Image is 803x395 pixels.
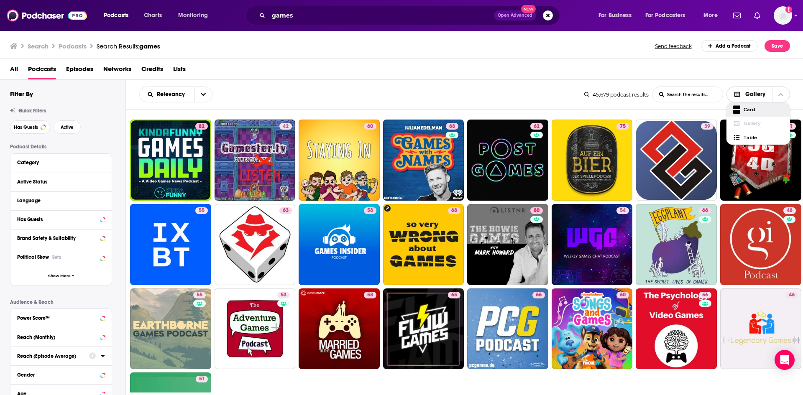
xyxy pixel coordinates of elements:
img: Podchaser - Follow, Share and Rate Podcasts [7,8,87,23]
a: 66 [532,292,545,298]
span: 39 [704,122,710,131]
span: 68 [451,206,457,215]
span: Monitoring [178,10,208,21]
div: Active Status [17,179,100,185]
button: open menu [640,9,698,22]
a: 65 [383,288,464,370]
a: 55 [130,204,211,285]
a: 80 [467,204,548,285]
a: 39 [636,120,717,201]
span: Card [744,107,783,112]
a: 54 [616,207,629,214]
input: Search podcasts, credits, & more... [269,9,494,22]
span: 48 [787,206,793,215]
a: 63 [215,204,296,285]
button: Category [17,157,105,168]
span: 46 [789,291,795,299]
a: 58 [364,292,376,298]
a: 58 [299,204,380,285]
h2: Choose List sort [139,87,212,102]
span: Charts [144,10,162,21]
button: Choose View [726,87,790,102]
span: Show More [48,274,71,278]
a: All [10,62,18,79]
a: 68 [383,204,464,285]
button: open menu [140,92,194,97]
span: For Business [598,10,632,21]
a: 68 [448,207,460,214]
span: Active [61,125,74,130]
button: open menu [593,9,642,22]
button: Brand Safety & Suitability [17,233,105,243]
span: 58 [367,206,373,215]
span: 58 [367,291,373,299]
span: 75 [620,122,626,131]
a: 82 [195,123,208,130]
button: Political SkewBeta [17,252,105,262]
button: Show More [10,267,112,285]
button: Send feedback [652,43,694,50]
a: 51 [196,376,208,382]
span: 53 [281,291,286,299]
span: 65 [451,291,457,299]
span: For Podcasters [645,10,685,21]
span: Credits [141,62,163,79]
button: Active Status [17,176,105,187]
a: 68 [446,123,458,130]
a: 42 [215,120,296,201]
span: 54 [620,206,626,215]
button: Show profile menu [774,6,792,25]
div: Gender [17,372,98,378]
a: 62 [467,120,548,201]
a: 53 [215,288,296,370]
h3: Podcasts [59,42,87,50]
span: 60 [367,122,373,131]
a: 56 [699,292,711,298]
span: 60 [620,291,626,299]
a: Search Results:games [97,42,160,50]
div: 45,679 podcast results [584,92,649,98]
a: Lists [173,62,186,79]
svg: Add a profile image [785,6,792,13]
button: Power Score™ [17,312,105,323]
span: 55 [199,206,205,215]
span: Political Skew [17,254,49,260]
a: Show notifications dropdown [730,8,744,23]
span: Table [744,135,783,140]
button: Has Guests [10,120,50,134]
span: Open Advanced [498,13,532,18]
a: 66 [636,204,717,285]
span: 42 [283,122,289,131]
p: Audience & Reach [10,299,112,305]
span: 66 [702,206,708,215]
a: 42 [279,123,292,130]
span: Has Guests [14,125,38,130]
div: Reach (Episode Average) [17,353,84,359]
a: 66 [699,207,711,214]
span: games [139,42,160,50]
div: Has Guests [17,217,98,222]
span: Gallery [744,121,783,126]
a: 46 [720,288,801,370]
a: 56 [636,288,717,370]
button: Active [54,120,81,134]
a: 82 [130,120,211,201]
span: 55 [197,291,202,299]
a: 62 [530,123,543,130]
button: open menu [98,9,139,22]
span: 82 [199,122,205,131]
span: Podcasts [104,10,128,21]
a: 46 [785,292,798,298]
a: 55 [195,207,208,214]
h2: Filter By [10,90,33,98]
div: Language [17,198,100,204]
a: 60 [552,288,633,370]
div: Open Intercom Messenger [775,350,795,370]
span: Relevancy [157,92,188,97]
a: 65 [448,292,460,298]
a: 66 [467,288,548,370]
div: Search podcasts, credits, & more... [253,6,568,25]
